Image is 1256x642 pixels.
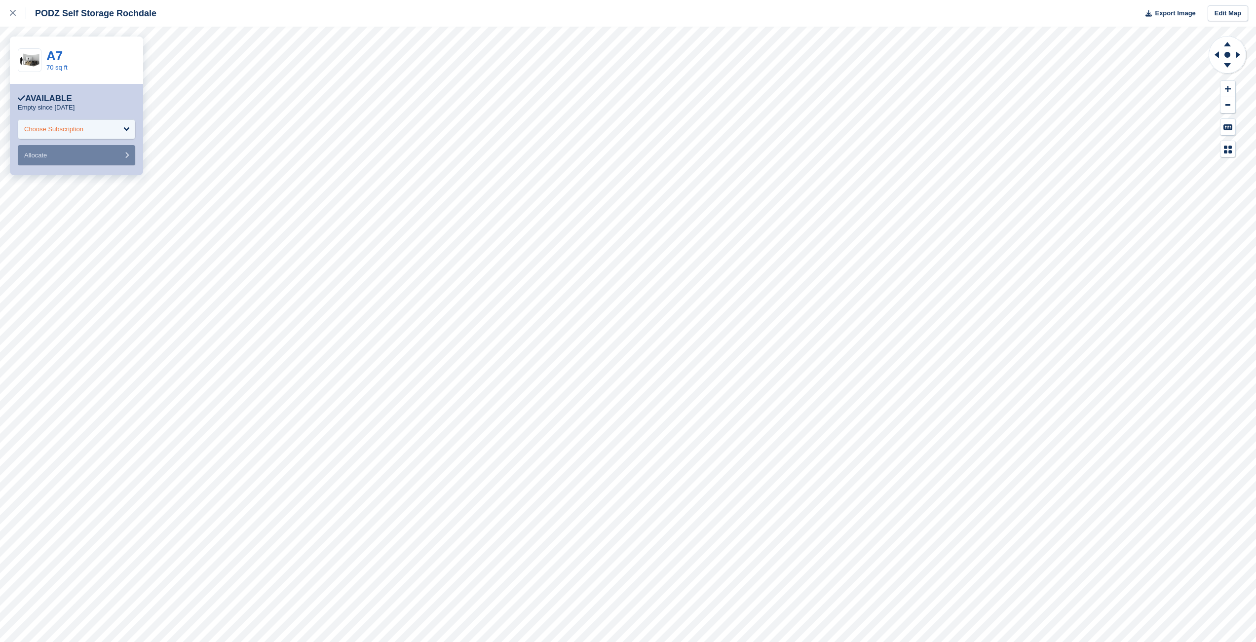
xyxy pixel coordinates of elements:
[1140,5,1196,22] button: Export Image
[1208,5,1248,22] a: Edit Map
[18,145,135,165] button: Allocate
[1220,119,1235,135] button: Keyboard Shortcuts
[1220,81,1235,97] button: Zoom In
[1220,141,1235,157] button: Map Legend
[1155,8,1195,18] span: Export Image
[46,48,63,63] a: A7
[18,94,72,104] div: Available
[24,151,47,159] span: Allocate
[26,7,156,19] div: PODZ Self Storage Rochdale
[1220,97,1235,113] button: Zoom Out
[18,52,41,69] img: 75-sqft-unit.jpg
[46,64,68,71] a: 70 sq ft
[24,124,83,134] div: Choose Subscription
[18,104,75,112] p: Empty since [DATE]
